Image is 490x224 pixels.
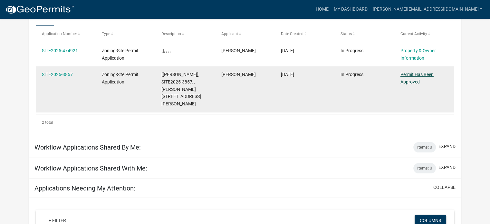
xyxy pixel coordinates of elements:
[413,142,436,152] div: Items: 0
[102,32,110,36] span: Type
[341,32,352,36] span: Status
[370,3,485,15] a: [PERSON_NAME][EMAIL_ADDRESS][DOMAIN_NAME]
[102,48,139,61] span: Zoning-Site Permit Application
[413,163,436,173] div: Items: 0
[433,184,456,191] button: collapse
[34,143,141,151] h5: Workflow Applications Shared By Me:
[438,164,456,171] button: expand
[161,72,201,106] span: [Tyler Lindsay], SITE2025-3857, , DEAN NELSON, 19266 SHERMAN SHORES RD
[155,26,215,42] datatable-header-cell: Description
[221,48,256,53] span: Dean Nelson
[215,26,274,42] datatable-header-cell: Applicant
[281,32,303,36] span: Date Created
[42,32,77,36] span: Application Number
[394,26,454,42] datatable-header-cell: Current Activity
[281,72,294,77] span: 09/08/2025
[400,32,427,36] span: Current Activity
[313,3,331,15] a: Home
[438,143,456,150] button: expand
[42,72,73,77] a: SITE2025-3857
[161,32,181,36] span: Description
[221,72,256,77] span: Dean Nelson
[34,164,147,172] h5: Workflow Applications Shared With Me:
[281,48,294,53] span: 09/08/2025
[400,72,434,84] a: Permit Has Been Approved
[341,72,363,77] span: In Progress
[102,72,139,84] span: Zoning-Site Permit Application
[42,48,78,53] a: SITE2025-474921
[36,114,454,131] div: 2 total
[221,32,238,36] span: Applicant
[334,26,394,42] datatable-header-cell: Status
[161,48,171,53] span: [], , , ,
[95,26,155,42] datatable-header-cell: Type
[275,26,334,42] datatable-header-cell: Date Created
[400,48,436,61] a: Property & Owner Information
[331,3,370,15] a: My Dashboard
[341,48,363,53] span: In Progress
[36,26,95,42] datatable-header-cell: Application Number
[34,184,135,192] h5: Applications Needing My Attention:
